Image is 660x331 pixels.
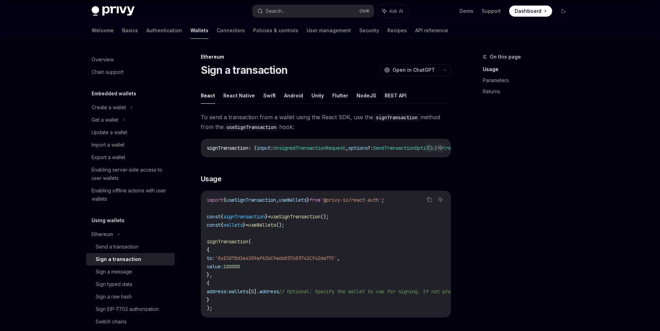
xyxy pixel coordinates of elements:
[86,184,175,205] a: Enabling offline actions with user wallets
[207,305,212,311] span: );
[201,112,451,132] span: To send a transaction from a wallet using the React SDK, use the method from the hook:
[223,222,243,228] span: wallets
[201,64,288,76] h1: Sign a transaction
[86,164,175,184] a: Enabling server-side access to user wallets
[92,103,126,112] div: Create a wallet
[320,214,329,220] span: ();
[215,255,337,261] span: '0xE3070d3e4309afA3bC9a6b057685743CF42da77C'
[207,247,209,253] span: {
[279,288,554,295] span: // Optional: Specify the wallet to use for signing. If not provided, the first wallet will be used.
[380,64,439,76] button: Open in ChatGPT
[86,303,175,315] a: Sign EIP-7702 authorization
[201,87,215,104] button: React
[207,197,223,203] span: import
[207,145,248,151] span: signTransaction
[248,222,276,228] span: useWallets
[224,123,279,131] code: useSignTransaction
[276,197,279,203] span: ,
[483,75,574,86] a: Parameters
[436,195,445,204] button: Ask AI
[86,278,175,290] a: Sign typed data
[460,8,473,15] a: Demo
[207,280,209,286] span: {
[382,197,384,203] span: ;
[436,143,445,152] button: Ask AI
[207,222,221,228] span: const
[434,145,437,151] span: )
[373,145,434,151] span: SendTransactionOptions
[387,22,407,39] a: Recipes
[223,197,226,203] span: {
[190,22,208,39] a: Wallets
[259,288,279,295] span: address
[86,290,175,303] a: Sign a raw hash
[207,263,223,270] span: value:
[92,6,135,16] img: dark logo
[223,87,255,104] button: React Native
[248,145,257,151] span: : (
[96,268,132,276] div: Sign a message
[86,241,175,253] a: Send a transaction
[92,55,114,64] div: Overview
[92,216,125,225] h5: Using wallets
[96,293,132,301] div: Sign a raw hash
[373,114,420,121] code: signTransaction
[96,255,141,263] div: Sign a transaction
[96,317,127,326] div: Switch chains
[207,272,212,278] span: },
[482,8,501,15] a: Support
[377,5,408,17] button: Ask AI
[221,222,223,228] span: {
[359,8,370,14] span: Ctrl K
[223,214,265,220] span: signTransaction
[345,145,348,151] span: ,
[271,214,320,220] span: useSignTransaction
[515,8,541,15] span: Dashboard
[359,22,379,39] a: Security
[273,145,345,151] span: UnsignedTransactionRequest
[92,153,125,162] div: Export a wallet
[122,22,138,39] a: Basics
[243,222,246,228] span: }
[96,305,159,313] div: Sign EIP-7702 authorization
[86,315,175,328] a: Switch chains
[425,143,434,152] button: Copy the contents from the code block
[92,22,114,39] a: Welcome
[368,145,373,151] span: ?:
[146,22,182,39] a: Authentication
[201,53,451,60] div: Ethereum
[389,8,403,15] span: Ask AI
[217,22,245,39] a: Connectors
[86,126,175,139] a: Update a wallet
[393,67,435,73] span: Open in ChatGPT
[221,214,223,220] span: {
[96,280,132,288] div: Sign typed data
[253,22,298,39] a: Policies & controls
[483,64,574,75] a: Usage
[266,7,285,15] div: Search...
[86,139,175,151] a: Import a wallet
[207,238,248,245] span: signTransaction
[257,145,271,151] span: input
[252,5,374,17] button: Search...CtrlK
[268,214,271,220] span: =
[309,197,320,203] span: from
[248,238,251,245] span: (
[320,197,382,203] span: '@privy-io/react-auth'
[276,222,284,228] span: ();
[425,195,434,204] button: Copy the contents from the code block
[86,151,175,164] a: Export a wallet
[251,288,254,295] span: 0
[254,288,259,295] span: ].
[348,145,368,151] span: options
[92,116,118,124] div: Get a wallet
[92,166,171,182] div: Enabling server-side access to user wallets
[558,6,569,17] button: Toggle dark mode
[86,253,175,265] a: Sign a transaction
[207,288,229,295] span: address:
[96,243,138,251] div: Send a transaction
[385,87,406,104] button: REST API
[86,265,175,278] a: Sign a message
[92,230,113,238] div: Ethereum
[207,214,221,220] span: const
